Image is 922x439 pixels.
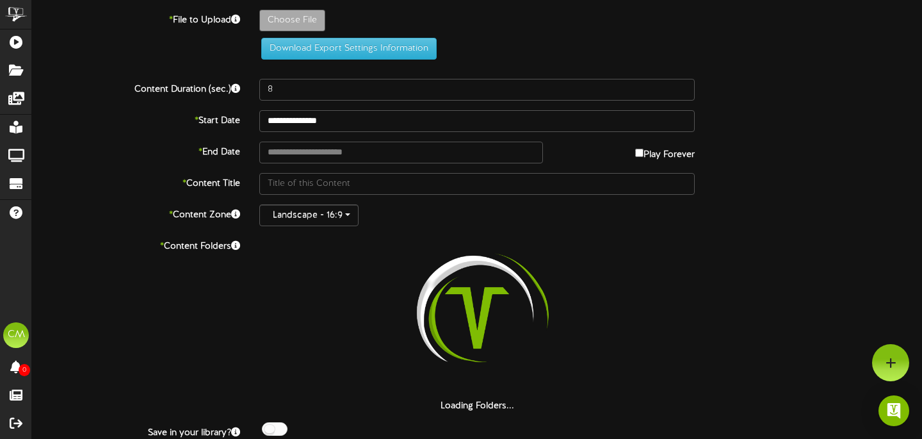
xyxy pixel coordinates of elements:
label: Play Forever [635,142,695,162]
input: Play Forever [635,149,643,157]
span: 0 [19,364,30,376]
label: Content Folders [22,236,250,253]
strong: Loading Folders... [441,401,514,411]
input: Title of this Content [259,173,695,195]
label: Content Zone [22,204,250,222]
label: Start Date [22,110,250,128]
label: End Date [22,142,250,159]
label: Content Title [22,173,250,190]
label: Content Duration (sec.) [22,79,250,96]
button: Landscape - 16:9 [259,204,359,226]
img: loading-spinner-2.png [395,236,559,400]
a: Download Export Settings Information [255,44,437,53]
div: Open Intercom Messenger [878,395,909,426]
button: Download Export Settings Information [261,38,437,60]
div: CM [3,322,29,348]
label: File to Upload [22,10,250,27]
